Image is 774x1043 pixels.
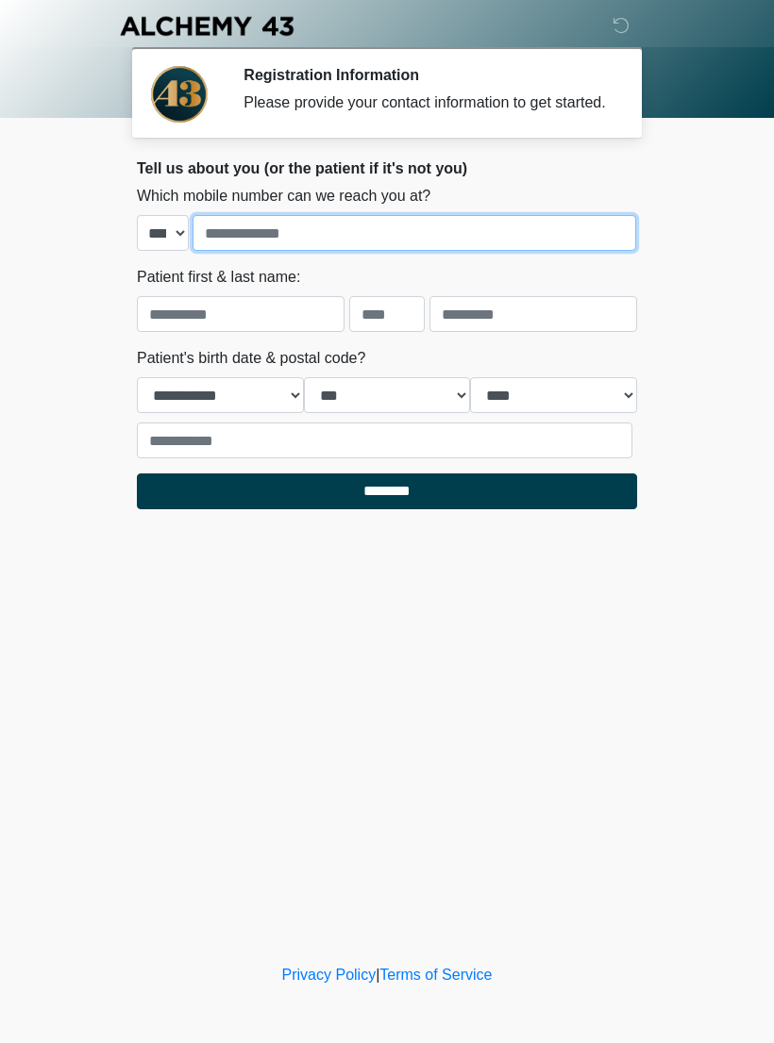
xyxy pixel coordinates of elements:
a: Terms of Service [379,967,492,983]
h2: Tell us about you (or the patient if it's not you) [137,159,637,177]
h2: Registration Information [244,66,609,84]
label: Patient first & last name: [137,266,300,289]
label: Patient's birth date & postal code? [137,347,365,370]
div: Please provide your contact information to get started. [244,91,609,114]
label: Which mobile number can we reach you at? [137,185,430,207]
img: Agent Avatar [151,66,208,123]
a: Privacy Policy [282,967,377,983]
img: Alchemy 43 Logo [118,14,295,38]
a: | [376,967,379,983]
